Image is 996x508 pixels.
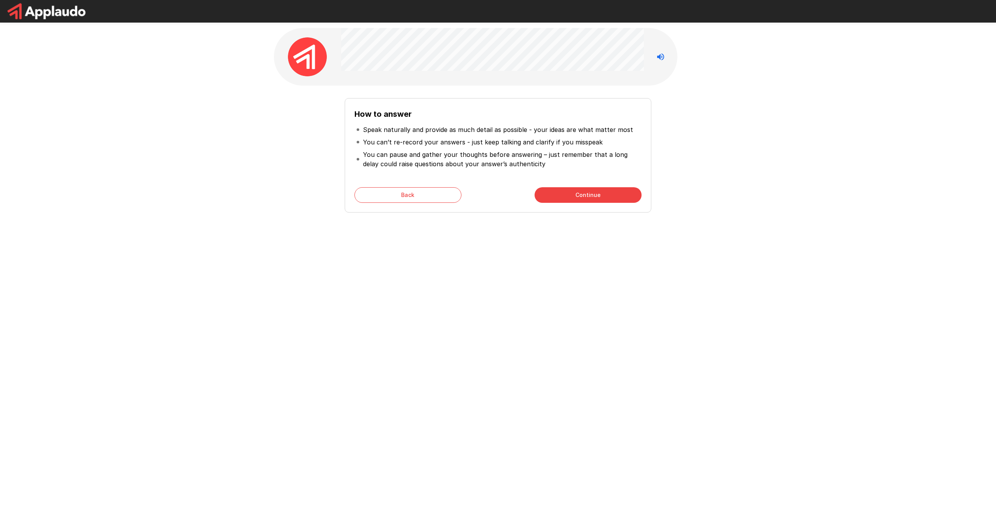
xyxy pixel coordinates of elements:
p: You can pause and gather your thoughts before answering – just remember that a long delay could r... [363,150,640,169]
p: You can’t re-record your answers - just keep talking and clarify if you misspeak [363,137,603,147]
button: Back [354,187,461,203]
p: Speak naturally and provide as much detail as possible - your ideas are what matter most [363,125,633,134]
button: Stop reading questions aloud [653,49,668,65]
button: Continue [535,187,642,203]
b: How to answer [354,109,412,119]
img: applaudo_avatar.png [288,37,327,76]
